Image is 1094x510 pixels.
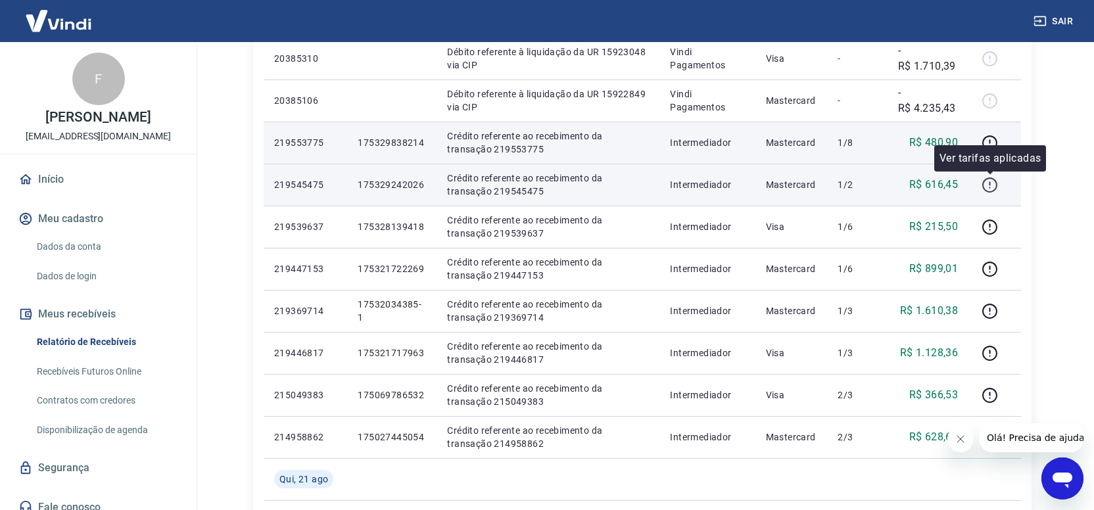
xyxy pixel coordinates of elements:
p: 1/2 [838,178,876,191]
p: Mastercard [766,136,817,149]
a: Início [16,165,181,194]
p: Intermediador [670,178,744,191]
p: 219545475 [274,178,337,191]
p: R$ 1.610,38 [900,303,958,319]
p: - [838,94,876,107]
p: Visa [766,346,817,359]
p: Mastercard [766,94,817,107]
p: R$ 1.128,36 [900,345,958,361]
iframe: Mensagem da empresa [979,423,1083,452]
p: 1/6 [838,262,876,275]
p: 219539637 [274,220,337,233]
p: 1/6 [838,220,876,233]
iframe: Fechar mensagem [947,426,974,452]
p: Crédito referente ao recebimento da transação 219447153 [447,256,649,282]
a: Segurança [16,453,181,482]
p: Crédito referente ao recebimento da transação 219446817 [447,340,649,366]
div: F [72,53,125,105]
img: Vindi [16,1,101,41]
a: Contratos com credores [32,387,181,414]
p: R$ 366,53 [909,387,959,403]
p: 20385106 [274,94,337,107]
p: Crédito referente ao recebimento da transação 219539637 [447,214,649,240]
a: Recebíveis Futuros Online [32,358,181,385]
p: Mastercard [766,304,817,317]
p: 1/3 [838,304,876,317]
button: Meus recebíveis [16,300,181,329]
p: 20385310 [274,52,337,65]
p: Visa [766,220,817,233]
p: Visa [766,52,817,65]
p: Crédito referente ao recebimento da transação 214958862 [447,424,649,450]
p: R$ 628,69 [909,429,959,445]
p: 1/8 [838,136,876,149]
iframe: Botão para abrir a janela de mensagens [1041,457,1083,499]
a: Relatório de Recebíveis [32,329,181,356]
p: Crédito referente ao recebimento da transação 215049383 [447,382,649,408]
a: Dados de login [32,263,181,290]
p: 1/3 [838,346,876,359]
p: 214958862 [274,430,337,444]
p: 2/3 [838,388,876,402]
p: Visa [766,388,817,402]
p: Vindi Pagamentos [670,45,744,72]
p: Débito referente à liquidação da UR 15923048 via CIP [447,45,649,72]
p: [EMAIL_ADDRESS][DOMAIN_NAME] [26,129,171,143]
p: 175329242026 [358,178,426,191]
p: 175069786532 [358,388,426,402]
p: 2/3 [838,430,876,444]
p: Intermediador [670,136,744,149]
p: -R$ 4.235,43 [898,85,959,116]
p: Intermediador [670,346,744,359]
button: Meu cadastro [16,204,181,233]
p: R$ 215,50 [909,219,959,235]
p: R$ 899,01 [909,261,959,277]
p: R$ 480,90 [909,135,959,151]
p: 175027445054 [358,430,426,444]
p: Vindi Pagamentos [670,87,744,114]
p: Crédito referente ao recebimento da transação 219369714 [447,298,649,324]
p: 219446817 [274,346,337,359]
p: Intermediador [670,430,744,444]
a: Disponibilização de agenda [32,417,181,444]
p: Débito referente à liquidação da UR 15922849 via CIP [447,87,649,114]
p: Crédito referente ao recebimento da transação 219545475 [447,172,649,198]
p: 175321722269 [358,262,426,275]
p: Ver tarifas aplicadas [939,151,1041,166]
p: Mastercard [766,178,817,191]
p: 219369714 [274,304,337,317]
p: Intermediador [670,262,744,275]
a: Dados da conta [32,233,181,260]
span: Olá! Precisa de ajuda? [8,9,110,20]
p: Intermediador [670,388,744,402]
p: Intermediador [670,304,744,317]
span: Qui, 21 ago [279,473,328,486]
p: -R$ 1.710,39 [898,43,959,74]
p: Intermediador [670,220,744,233]
p: - [838,52,876,65]
p: R$ 616,45 [909,177,959,193]
p: Mastercard [766,430,817,444]
p: [PERSON_NAME] [45,110,151,124]
p: Crédito referente ao recebimento da transação 219553775 [447,129,649,156]
p: 215049383 [274,388,337,402]
p: 175321717963 [358,346,426,359]
p: 219553775 [274,136,337,149]
button: Sair [1031,9,1078,34]
p: 175328139418 [358,220,426,233]
p: 219447153 [274,262,337,275]
p: 17532034385-1 [358,298,426,324]
p: 175329838214 [358,136,426,149]
p: Mastercard [766,262,817,275]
